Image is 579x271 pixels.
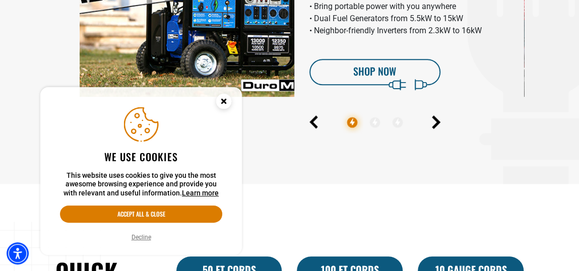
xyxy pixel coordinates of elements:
h2: We use cookies [60,150,222,163]
div: Accessibility Menu [7,242,29,264]
button: Decline [128,232,154,242]
a: Shop Now [309,59,440,85]
button: Next [432,115,440,128]
button: Accept all & close [60,206,222,223]
button: Previous [309,115,318,128]
p: This website uses cookies to give you the most awesome browsing experience and provide you with r... [60,171,222,198]
p: • Bring portable power with you anywhere • Dual Fuel Generators from 5.5kW to 15kW • Neighbor-fri... [309,1,524,37]
a: Learn more [182,189,219,197]
aside: Cookie Consent [40,87,242,255]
